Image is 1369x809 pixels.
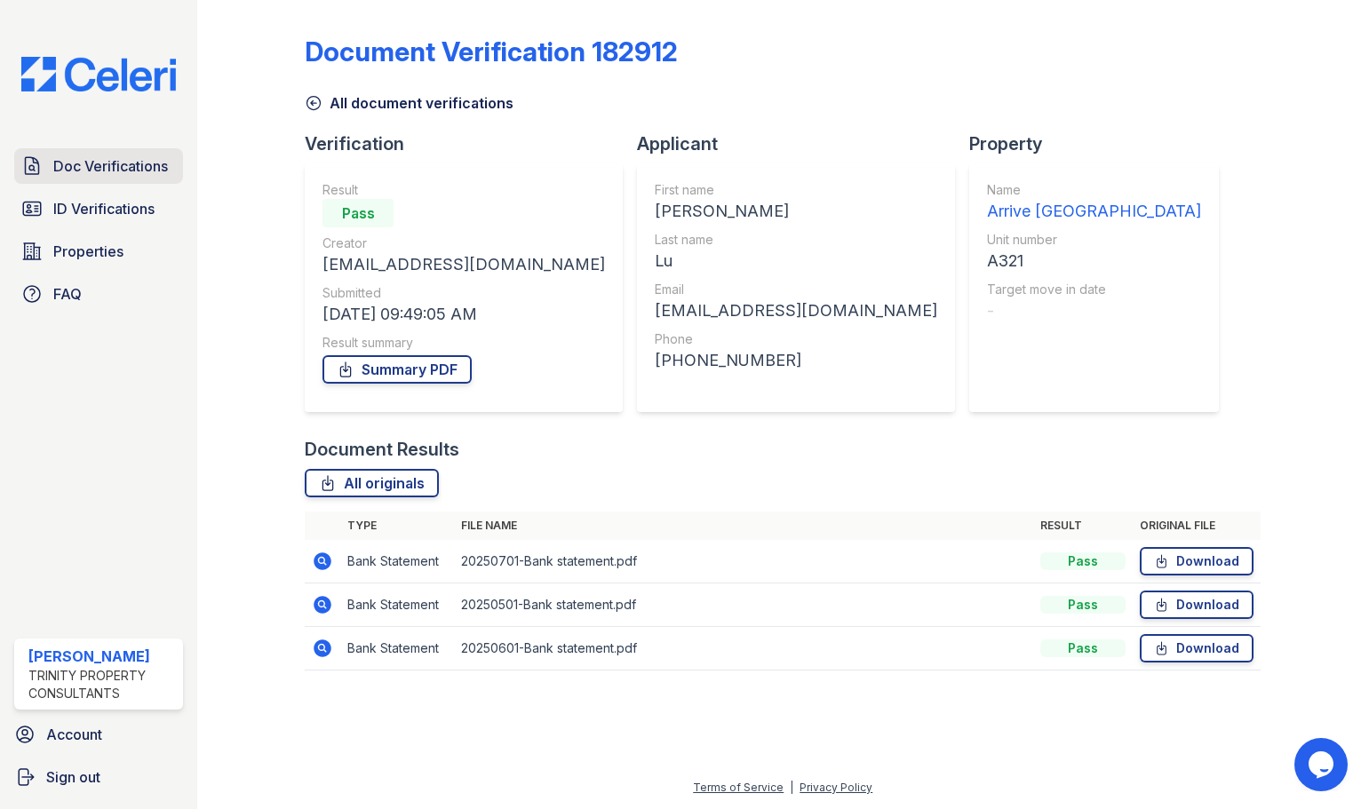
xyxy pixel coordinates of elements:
div: Property [969,131,1233,156]
img: CE_Logo_Blue-a8612792a0a2168367f1c8372b55b34899dd931a85d93a1a3d3e32e68fde9ad4.png [7,57,190,91]
th: Type [340,512,454,540]
span: Account [46,724,102,745]
a: Doc Verifications [14,148,183,184]
div: Trinity Property Consultants [28,667,176,702]
a: All originals [305,469,439,497]
div: [EMAIL_ADDRESS][DOMAIN_NAME] [322,252,605,277]
div: [PERSON_NAME] [28,646,176,667]
span: FAQ [53,283,82,305]
div: [EMAIL_ADDRESS][DOMAIN_NAME] [655,298,937,323]
div: - [987,298,1201,323]
div: Phone [655,330,937,348]
div: Pass [1040,552,1126,570]
div: Email [655,281,937,298]
div: Arrive [GEOGRAPHIC_DATA] [987,199,1201,224]
div: First name [655,181,937,199]
div: [PERSON_NAME] [655,199,937,224]
td: Bank Statement [340,583,454,627]
div: Verification [305,131,637,156]
th: Result [1033,512,1133,540]
div: Target move in date [987,281,1201,298]
div: Document Results [305,437,459,462]
a: Terms of Service [693,781,784,794]
div: | [790,781,793,794]
div: Result summary [322,334,605,352]
a: Download [1140,634,1254,662]
div: Pass [322,199,394,227]
div: Creator [322,234,605,252]
td: 20250701-Bank statement.pdf [454,540,1033,583]
a: Properties [14,234,183,269]
span: Properties [53,241,123,262]
div: Pass [1040,639,1126,657]
span: Doc Verifications [53,155,168,177]
a: All document verifications [305,92,513,114]
div: Name [987,181,1201,199]
div: Document Verification 182912 [305,36,678,67]
td: 20250501-Bank statement.pdf [454,583,1033,627]
a: ID Verifications [14,191,183,226]
span: Sign out [46,766,100,788]
div: Last name [655,231,937,249]
iframe: chat widget [1294,738,1351,791]
a: Account [7,717,190,752]
span: ID Verifications [53,198,155,219]
div: [DATE] 09:49:05 AM [322,302,605,327]
div: A321 [987,249,1201,274]
div: Pass [1040,596,1126,614]
a: Summary PDF [322,355,472,384]
a: Sign out [7,759,190,795]
a: Download [1140,591,1254,619]
div: Applicant [637,131,969,156]
th: File name [454,512,1033,540]
a: FAQ [14,276,183,312]
a: Name Arrive [GEOGRAPHIC_DATA] [987,181,1201,224]
div: [PHONE_NUMBER] [655,348,937,373]
div: Lu [655,249,937,274]
td: Bank Statement [340,627,454,670]
th: Original file [1133,512,1261,540]
a: Privacy Policy [800,781,872,794]
td: Bank Statement [340,540,454,583]
div: Unit number [987,231,1201,249]
a: Download [1140,547,1254,575]
div: Submitted [322,284,605,302]
td: 20250601-Bank statement.pdf [454,627,1033,670]
div: Result [322,181,605,199]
